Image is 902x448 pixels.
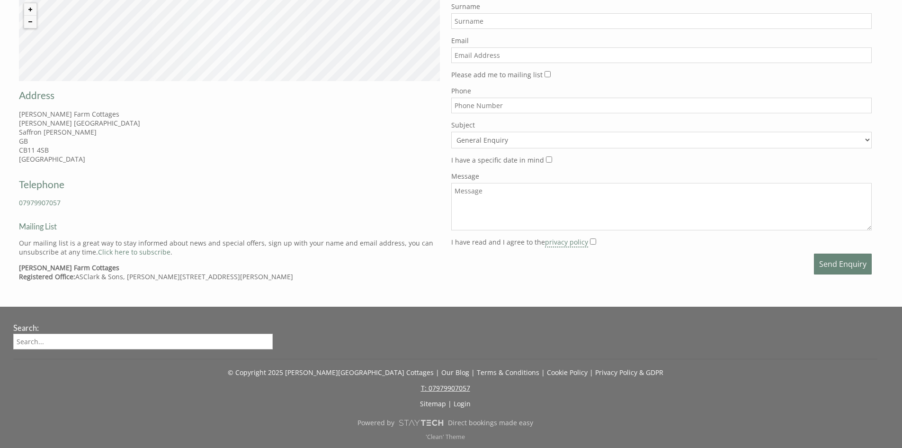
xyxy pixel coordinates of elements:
a: Sitemap [420,399,446,408]
input: Email Address [451,47,872,63]
h3: Search: [13,323,273,332]
label: Subject [451,120,872,129]
a: 07979907057 [19,198,61,207]
span: | [541,368,545,377]
button: Zoom out [24,16,36,28]
a: © Copyright 2025 [PERSON_NAME][GEOGRAPHIC_DATA] Cottages [228,368,434,377]
p: 'Clean' Theme [13,433,877,441]
p: [PERSON_NAME] Farm Cottages [PERSON_NAME] [GEOGRAPHIC_DATA] Saffron [PERSON_NAME] GB CB11 4SB [GE... [19,110,440,164]
p: ASClark & Sons, [PERSON_NAME][STREET_ADDRESS][PERSON_NAME] [19,263,440,281]
button: Send Enquiry [814,254,872,274]
label: Surname [451,2,872,11]
label: Phone [451,86,872,95]
span: | [436,368,439,377]
h2: Address [19,89,440,101]
input: Search... [13,334,273,349]
label: Please add me to mailing list [451,70,543,79]
label: Email [451,36,872,45]
h2: Telephone [19,178,218,190]
a: T: 07979907057 [421,384,470,393]
label: I have read and I agree to the [451,238,588,247]
label: I have a specific date in mind [451,155,544,165]
span: | [448,399,452,408]
span: | [589,368,593,377]
button: Zoom in [24,3,36,16]
a: Our Blog [441,368,469,377]
strong: [PERSON_NAME] Farm Cottages [19,263,119,272]
a: privacy policy [545,238,588,247]
h3: Mailing List [19,222,440,231]
a: Cookie Policy [547,368,588,377]
input: Surname [451,13,872,29]
img: scrumpy.png [398,417,444,429]
a: Login [454,399,471,408]
a: Click here to subscribe [98,247,170,256]
span: | [471,368,475,377]
a: Terms & Conditions [477,368,539,377]
label: Message [451,172,872,181]
a: Powered byDirect bookings made easy [13,415,877,431]
p: Our mailing list is a great way to stay informed about news and special offers, sign up with your... [19,238,440,256]
input: Phone Number [451,98,872,113]
a: Privacy Policy & GDPR [595,368,663,377]
strong: Registered Office: [19,272,75,281]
